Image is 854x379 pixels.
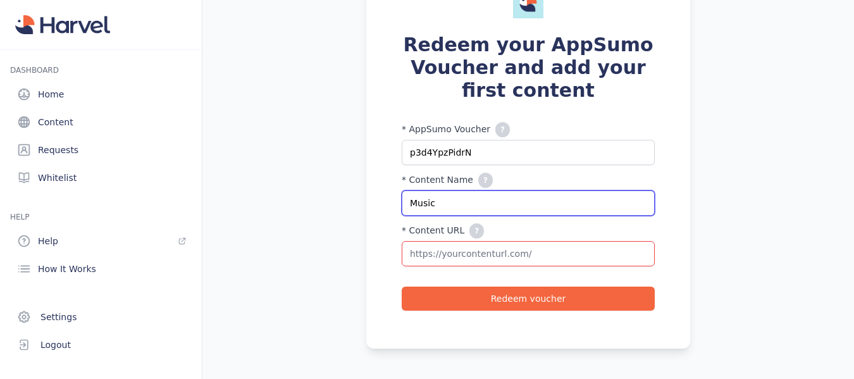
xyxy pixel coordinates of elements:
a: Requests [10,136,192,164]
span: How It Works [38,263,96,275]
span: Settings [40,311,77,323]
span: Help [38,235,58,247]
img: Harvel [15,15,110,34]
a: Help [10,227,192,255]
a: Whitelist [10,164,192,192]
input: Enter your content name [402,190,655,216]
a: Settings [10,303,192,331]
h2: Redeem your AppSumo Voucher and add your first content [402,34,655,102]
span: Whitelist [38,171,77,184]
span: Logout [40,339,71,351]
span: Home [38,88,64,101]
button: * AppSumo Voucher [495,122,510,137]
button: * Content Name [478,173,493,188]
input: https://yourcontenturl.com/ [402,241,655,266]
a: Content [10,108,192,136]
label: * AppSumo Voucher [402,122,655,137]
button: * Content URL [469,223,484,239]
a: Home [10,80,192,108]
h3: HELP [10,212,192,222]
h3: Dashboard [10,65,192,75]
button: Logout [10,331,192,359]
label: * Content Name [402,173,655,188]
span: Content [38,116,73,128]
button: Redeem voucher [402,287,655,311]
input: ABCD1234 [402,140,655,165]
a: How It Works [10,255,192,283]
label: * Content URL [402,223,655,239]
span: Requests [38,144,78,156]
